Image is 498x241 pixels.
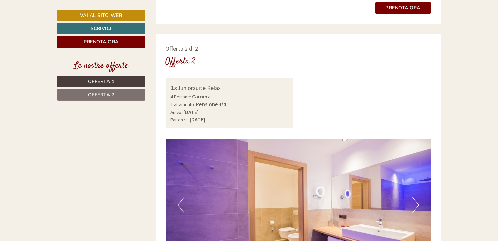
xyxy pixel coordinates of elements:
small: 18:42 [10,33,99,37]
b: [DATE] [184,109,199,115]
span: Offerta 2 di 2 [166,44,198,52]
div: Offerta 2 [166,55,196,68]
b: Camera [192,93,211,100]
b: Pensione 3/4 [196,101,226,108]
small: Trattamento: [171,102,195,108]
a: Scrivici [57,23,145,34]
button: Next [412,197,419,213]
div: mercoledì [115,5,151,17]
span: Offerta 1 [88,78,115,85]
small: Arrivo: [171,110,183,115]
div: [GEOGRAPHIC_DATA] [10,20,99,25]
small: 4 Persone: [171,94,191,100]
a: Prenota ora [375,2,431,14]
a: Prenota ora [57,36,145,48]
b: 1x [171,83,178,92]
small: Partenza: [171,117,189,123]
span: Offerta 2 [88,92,115,98]
div: Juniorsuite Relax [171,83,288,93]
div: Le nostre offerte [57,60,145,72]
button: Previous [178,197,185,213]
a: Vai al sito web [57,10,145,21]
button: Invia [231,178,266,189]
div: Buon giorno, come possiamo aiutarla? [5,18,102,39]
b: [DATE] [190,116,206,123]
